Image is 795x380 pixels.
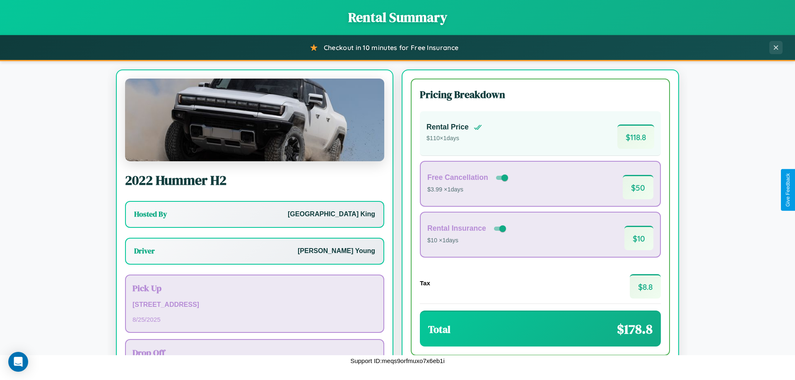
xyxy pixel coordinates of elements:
span: $ 118.8 [617,124,654,149]
p: [GEOGRAPHIC_DATA] King [288,208,375,220]
span: $ 50 [623,175,653,199]
div: Give Feedback [785,173,791,207]
h3: Total [428,323,450,336]
h3: Hosted By [134,209,167,219]
h4: Tax [420,280,430,287]
h3: Pick Up [132,282,377,294]
h1: Rental Summary [8,8,787,26]
h3: Driver [134,246,155,256]
img: Hummer H2 [125,79,384,161]
h2: 2022 Hummer H2 [125,171,384,189]
span: $ 178.8 [617,320,653,338]
p: 8 / 25 / 2025 [132,314,377,325]
h3: Pricing Breakdown [420,88,661,101]
h4: Free Cancellation [427,173,488,182]
span: Checkout in 10 minutes for Free Insurance [324,43,458,52]
span: $ 10 [624,226,653,250]
p: [STREET_ADDRESS] [132,299,377,311]
div: Open Intercom Messenger [8,352,28,372]
p: $3.99 × 1 days [427,184,510,195]
h3: Drop Off [132,347,377,358]
p: Support ID: meqs9orfmuxo7x6eb1i [350,355,445,366]
p: $ 110 × 1 days [426,133,482,144]
h4: Rental Insurance [427,224,486,233]
h4: Rental Price [426,123,469,131]
p: [PERSON_NAME] Young [298,245,375,257]
p: $10 × 1 days [427,235,508,246]
span: $ 8.8 [630,274,661,299]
